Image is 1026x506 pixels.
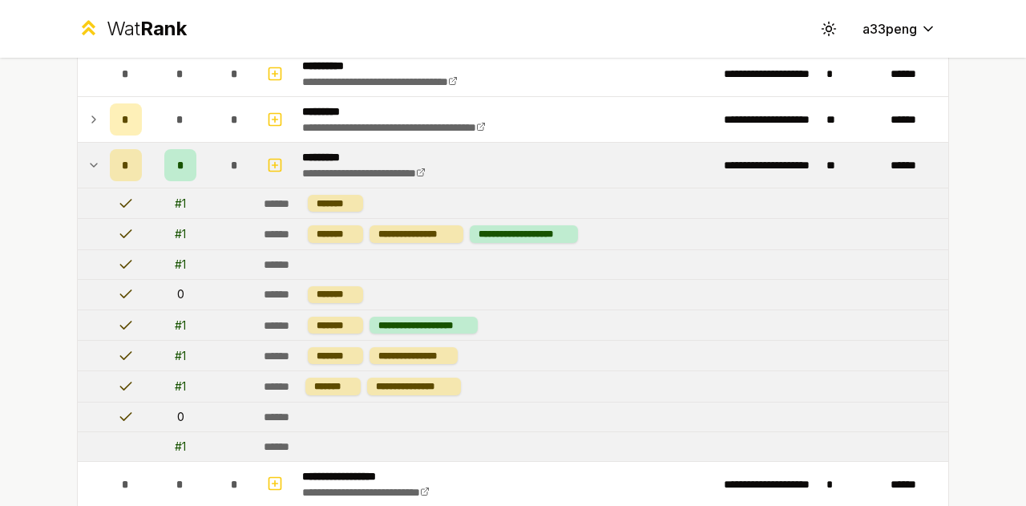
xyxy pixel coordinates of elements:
[175,348,186,364] div: # 1
[148,403,212,431] td: 0
[77,16,187,42] a: WatRank
[140,17,187,40] span: Rank
[107,16,187,42] div: Wat
[175,226,186,242] div: # 1
[175,257,186,273] div: # 1
[148,280,212,310] td: 0
[175,378,186,395] div: # 1
[175,196,186,212] div: # 1
[862,19,917,38] span: a33peng
[850,14,949,43] button: a33peng
[175,318,186,334] div: # 1
[175,439,186,455] div: # 1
